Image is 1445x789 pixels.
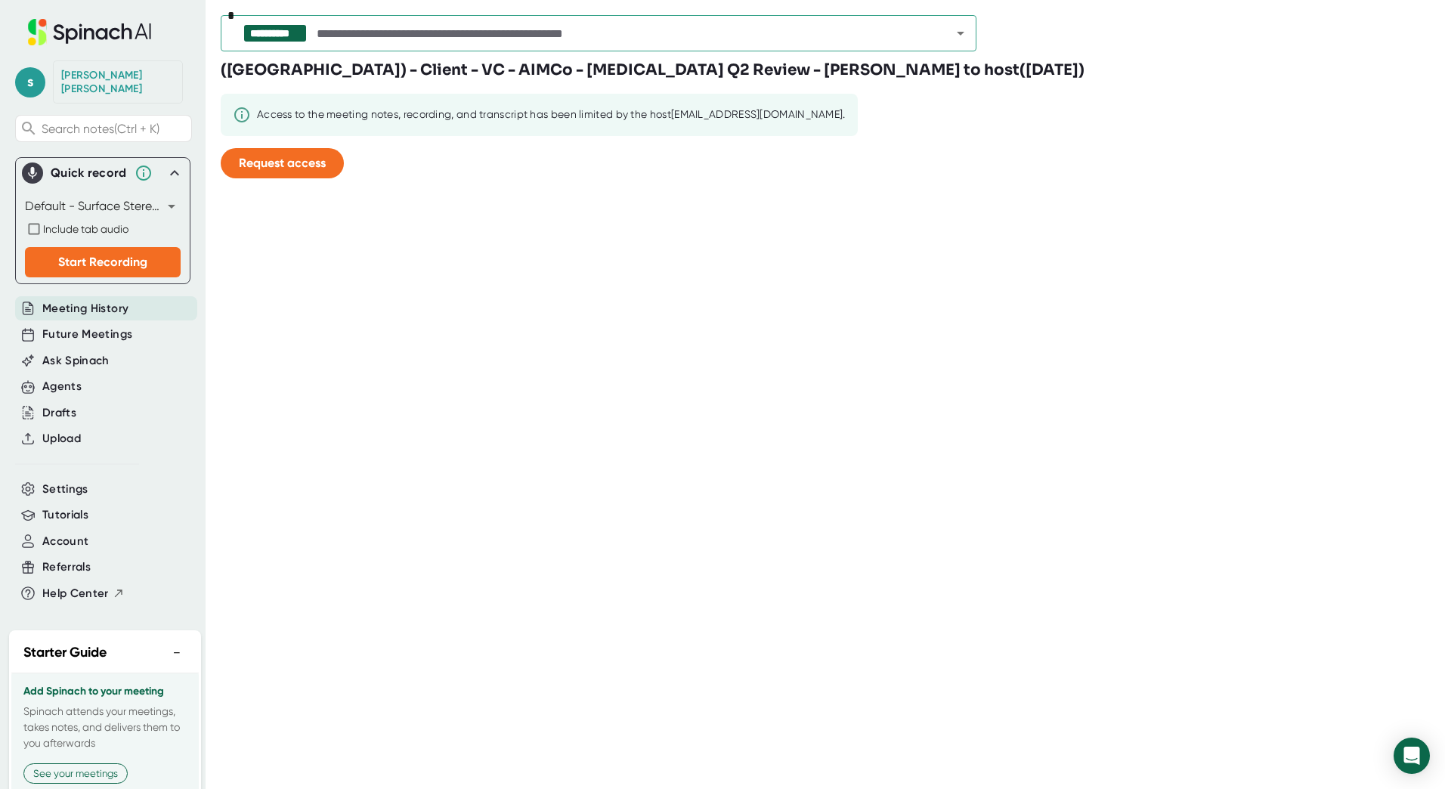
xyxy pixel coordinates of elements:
[42,352,110,370] button: Ask Spinach
[23,685,187,698] h3: Add Spinach to your meeting
[42,533,88,550] button: Account
[42,378,82,395] button: Agents
[58,255,147,269] span: Start Recording
[23,704,187,751] p: Spinach attends your meetings, takes notes, and delivers them to you afterwards
[42,585,109,602] span: Help Center
[167,642,187,664] button: −
[25,194,181,218] div: Default - Surface Stereo Microphones (Surface High Definition Audio)
[257,108,846,122] div: Access to the meeting notes, recording, and transcript has been limited by the host [EMAIL_ADDRES...
[42,122,159,136] span: Search notes (Ctrl + K)
[25,247,181,277] button: Start Recording
[42,430,81,447] button: Upload
[239,156,326,170] span: Request access
[42,404,76,422] button: Drafts
[42,585,125,602] button: Help Center
[51,166,127,181] div: Quick record
[15,67,45,97] span: s
[221,148,344,178] button: Request access
[1394,738,1430,774] div: Open Intercom Messenger
[61,69,175,95] div: Sean Kaplan
[42,326,132,343] button: Future Meetings
[23,642,107,663] h2: Starter Guide
[42,300,128,317] button: Meeting History
[23,763,128,784] button: See your meetings
[221,59,1085,82] h3: ([GEOGRAPHIC_DATA]) - Client - VC - AIMCo - [MEDICAL_DATA] Q2 Review - [PERSON_NAME] to host ( [D...
[42,481,88,498] button: Settings
[22,158,184,188] div: Quick record
[950,23,971,44] button: Open
[42,558,91,576] button: Referrals
[43,223,128,235] span: Include tab audio
[42,506,88,524] button: Tutorials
